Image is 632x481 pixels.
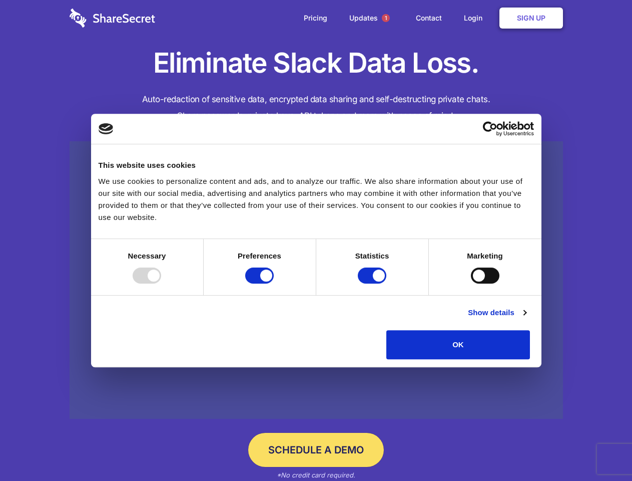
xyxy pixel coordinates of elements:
button: OK [386,330,530,359]
a: Contact [406,3,452,34]
em: *No credit card required. [277,471,355,479]
a: Login [454,3,497,34]
img: logo [99,123,114,134]
div: We use cookies to personalize content and ads, and to analyze our traffic. We also share informat... [99,175,534,223]
a: Show details [468,307,526,319]
strong: Necessary [128,252,166,260]
div: This website uses cookies [99,159,534,171]
a: Wistia video thumbnail [70,141,563,419]
strong: Statistics [355,252,389,260]
a: Schedule a Demo [248,433,384,467]
a: Sign Up [499,8,563,29]
strong: Preferences [238,252,281,260]
h1: Eliminate Slack Data Loss. [70,45,563,81]
a: Pricing [294,3,337,34]
a: Usercentrics Cookiebot - opens in a new window [446,121,534,136]
h4: Auto-redaction of sensitive data, encrypted data sharing and self-destructing private chats. Shar... [70,91,563,124]
img: logo-wordmark-white-trans-d4663122ce5f474addd5e946df7df03e33cb6a1c49d2221995e7729f52c070b2.svg [70,9,155,28]
span: 1 [382,14,390,22]
strong: Marketing [467,252,503,260]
